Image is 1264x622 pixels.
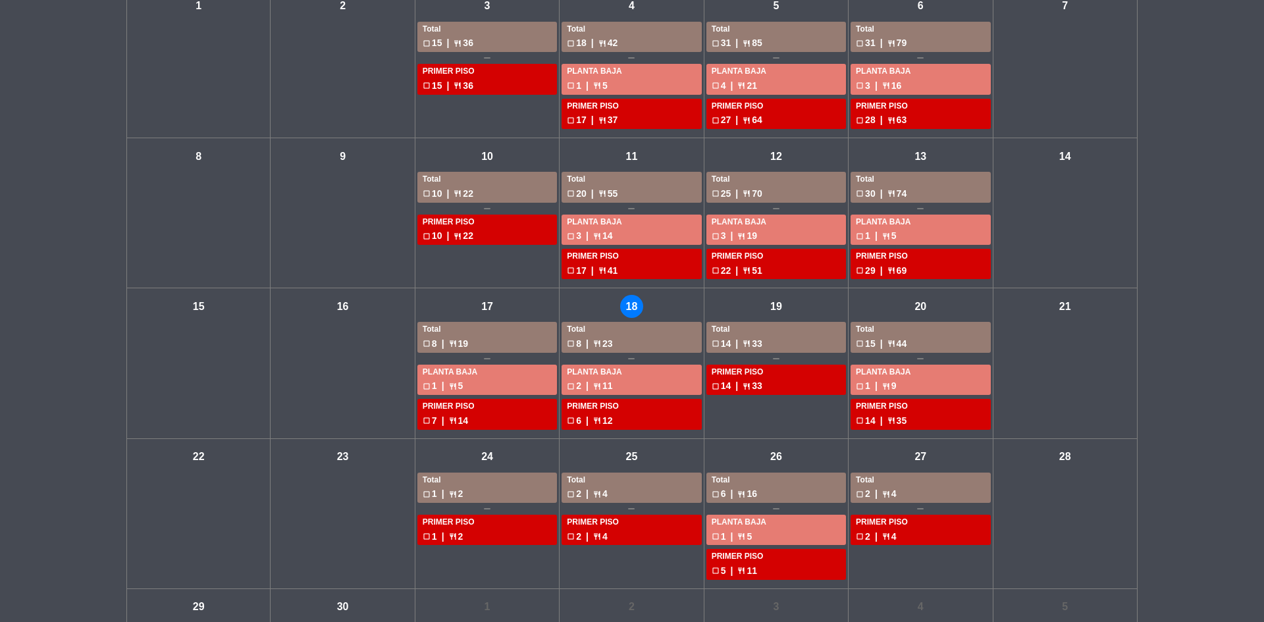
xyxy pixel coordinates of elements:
[712,263,841,278] div: 22 51
[423,417,431,425] span: check_box_outline_blank
[567,78,696,93] div: 1 5
[856,228,985,244] div: 1 5
[730,486,733,502] span: |
[737,82,745,90] span: restaurant
[423,65,552,78] div: PRIMER PISO
[446,78,449,93] span: |
[712,228,841,244] div: 3 19
[712,323,841,336] div: Total
[598,117,606,124] span: restaurant
[423,378,552,394] div: 1 5
[743,117,750,124] span: restaurant
[909,295,932,318] div: 20
[856,39,864,47] span: check_box_outline_blank
[567,216,696,229] div: PLANTA BAJA
[476,446,499,469] div: 24
[567,39,575,47] span: check_box_outline_blank
[567,190,575,197] span: check_box_outline_blank
[586,378,589,394] span: |
[856,36,985,51] div: 31 79
[586,413,589,428] span: |
[737,532,745,540] span: restaurant
[880,186,883,201] span: |
[591,186,594,201] span: |
[737,490,745,498] span: restaurant
[586,78,589,93] span: |
[875,529,878,544] span: |
[423,232,431,240] span: check_box_outline_blank
[730,529,733,544] span: |
[764,145,787,168] div: 12
[764,596,787,619] div: 3
[875,228,878,244] span: |
[882,82,890,90] span: restaurant
[423,186,552,201] div: 10 22
[449,490,457,498] span: restaurant
[856,216,985,229] div: PLANTA BAJA
[712,36,841,51] div: 31 85
[882,232,890,240] span: restaurant
[856,417,864,425] span: check_box_outline_blank
[743,190,750,197] span: restaurant
[875,78,878,93] span: |
[187,596,210,619] div: 29
[446,228,449,244] span: |
[856,23,985,36] div: Total
[567,65,696,78] div: PLANTA BAJA
[567,417,575,425] span: check_box_outline_blank
[593,490,601,498] span: restaurant
[712,550,841,563] div: PRIMER PISO
[887,267,895,274] span: restaurant
[423,490,431,498] span: check_box_outline_blank
[593,382,601,390] span: restaurant
[586,529,589,544] span: |
[423,474,552,487] div: Total
[712,532,720,540] span: check_box_outline_blank
[476,295,499,318] div: 17
[856,378,985,394] div: 1 9
[591,113,594,128] span: |
[856,382,864,390] span: check_box_outline_blank
[909,596,932,619] div: 4
[567,263,696,278] div: 17 41
[887,39,895,47] span: restaurant
[598,39,606,47] span: restaurant
[737,232,745,240] span: restaurant
[423,529,552,544] div: 1 2
[567,228,696,244] div: 3 14
[856,250,985,263] div: PRIMER PISO
[423,228,552,244] div: 10 22
[567,340,575,348] span: check_box_outline_blank
[567,516,696,529] div: PRIMER PISO
[593,340,601,348] span: restaurant
[586,486,589,502] span: |
[620,596,643,619] div: 2
[712,216,841,229] div: PLANTA BAJA
[620,446,643,469] div: 25
[712,267,720,274] span: check_box_outline_blank
[423,516,552,529] div: PRIMER PISO
[1053,596,1076,619] div: 5
[743,340,750,348] span: restaurant
[712,113,841,128] div: 27 64
[856,366,985,379] div: PLANTA BAJA
[423,36,552,51] div: 15 36
[187,446,210,469] div: 22
[423,190,431,197] span: check_box_outline_blank
[567,378,696,394] div: 2 11
[442,413,444,428] span: |
[598,190,606,197] span: restaurant
[856,186,985,201] div: 30 74
[454,39,461,47] span: restaurant
[423,413,552,428] div: 7 14
[598,267,606,274] span: restaurant
[712,382,720,390] span: check_box_outline_blank
[423,23,552,36] div: Total
[449,532,457,540] span: restaurant
[567,267,575,274] span: check_box_outline_blank
[712,340,720,348] span: check_box_outline_blank
[882,532,890,540] span: restaurant
[567,413,696,428] div: 6 12
[856,474,985,487] div: Total
[712,486,841,502] div: 6 16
